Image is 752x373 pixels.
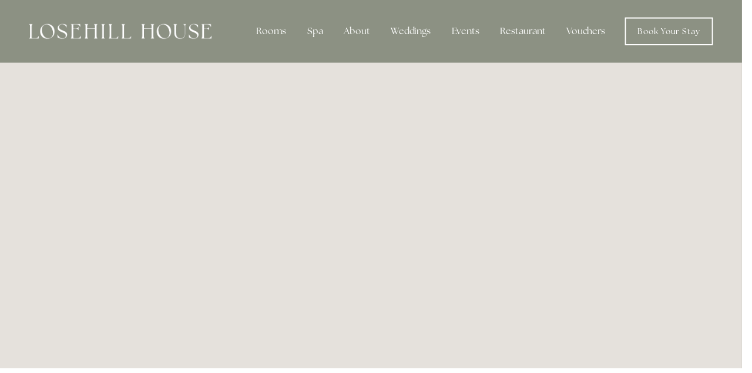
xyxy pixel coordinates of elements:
div: Events [448,20,495,44]
div: Rooms [250,20,300,44]
div: Weddings [387,20,446,44]
a: Book Your Stay [633,18,723,46]
img: Losehill House [29,24,214,39]
a: Vouchers [565,20,623,44]
div: Restaurant [498,20,562,44]
div: About [339,20,384,44]
div: Spa [302,20,337,44]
